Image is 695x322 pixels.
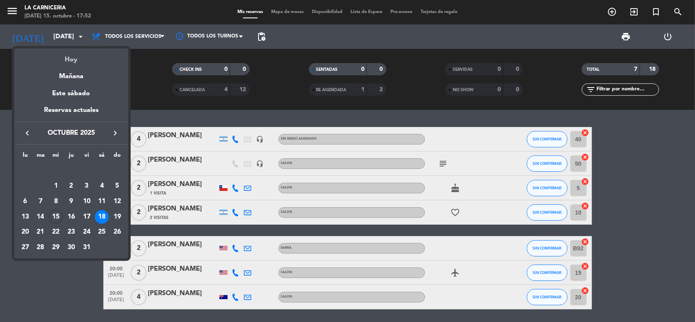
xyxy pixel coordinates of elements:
td: 22 de octubre de 2025 [48,225,64,240]
i: keyboard_arrow_right [110,128,120,138]
td: 6 de octubre de 2025 [18,194,33,209]
div: 16 [64,210,78,224]
td: 24 de octubre de 2025 [79,225,94,240]
div: 21 [34,225,48,239]
td: 10 de octubre de 2025 [79,194,94,209]
div: 13 [18,210,32,224]
td: 9 de octubre de 2025 [64,194,79,209]
div: 6 [18,195,32,208]
th: lunes [18,151,33,163]
button: keyboard_arrow_right [108,128,123,138]
td: 23 de octubre de 2025 [64,225,79,240]
div: Reservas actuales [14,105,128,122]
td: 27 de octubre de 2025 [18,240,33,255]
div: 19 [110,210,124,224]
td: 15 de octubre de 2025 [48,209,64,225]
td: 13 de octubre de 2025 [18,209,33,225]
button: keyboard_arrow_left [20,128,35,138]
div: 12 [110,195,124,208]
td: 3 de octubre de 2025 [79,178,94,194]
td: 4 de octubre de 2025 [94,178,110,194]
td: 28 de octubre de 2025 [33,240,48,255]
div: Este sábado [14,82,128,105]
td: 19 de octubre de 2025 [110,209,125,225]
div: 15 [49,210,63,224]
div: 17 [80,210,94,224]
div: 24 [80,225,94,239]
div: 8 [49,195,63,208]
td: 29 de octubre de 2025 [48,240,64,255]
div: 28 [34,241,48,254]
td: 1 de octubre de 2025 [48,178,64,194]
th: sábado [94,151,110,163]
div: 31 [80,241,94,254]
i: keyboard_arrow_left [22,128,32,138]
td: 20 de octubre de 2025 [18,225,33,240]
div: 20 [18,225,32,239]
div: 7 [34,195,48,208]
div: 9 [64,195,78,208]
td: 18 de octubre de 2025 [94,209,110,225]
div: 25 [95,225,109,239]
div: 18 [95,210,109,224]
div: 11 [95,195,109,208]
div: 1 [49,179,63,193]
div: 30 [64,241,78,254]
div: 10 [80,195,94,208]
div: 29 [49,241,63,254]
div: 2 [64,179,78,193]
td: 12 de octubre de 2025 [110,194,125,209]
div: 22 [49,225,63,239]
td: 11 de octubre de 2025 [94,194,110,209]
td: 5 de octubre de 2025 [110,178,125,194]
div: 5 [110,179,124,193]
td: 8 de octubre de 2025 [48,194,64,209]
span: octubre 2025 [35,128,108,138]
td: 21 de octubre de 2025 [33,225,48,240]
td: 31 de octubre de 2025 [79,240,94,255]
td: 14 de octubre de 2025 [33,209,48,225]
th: viernes [79,151,94,163]
th: jueves [64,151,79,163]
div: 26 [110,225,124,239]
td: 2 de octubre de 2025 [64,178,79,194]
td: 17 de octubre de 2025 [79,209,94,225]
th: martes [33,151,48,163]
div: Mañana [14,65,128,82]
div: Hoy [14,48,128,65]
th: miércoles [48,151,64,163]
div: 4 [95,179,109,193]
td: 26 de octubre de 2025 [110,225,125,240]
div: 3 [80,179,94,193]
div: 27 [18,241,32,254]
td: 16 de octubre de 2025 [64,209,79,225]
td: 7 de octubre de 2025 [33,194,48,209]
td: 30 de octubre de 2025 [64,240,79,255]
th: domingo [110,151,125,163]
td: 25 de octubre de 2025 [94,225,110,240]
div: 14 [34,210,48,224]
td: OCT. [18,163,125,179]
div: 23 [64,225,78,239]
